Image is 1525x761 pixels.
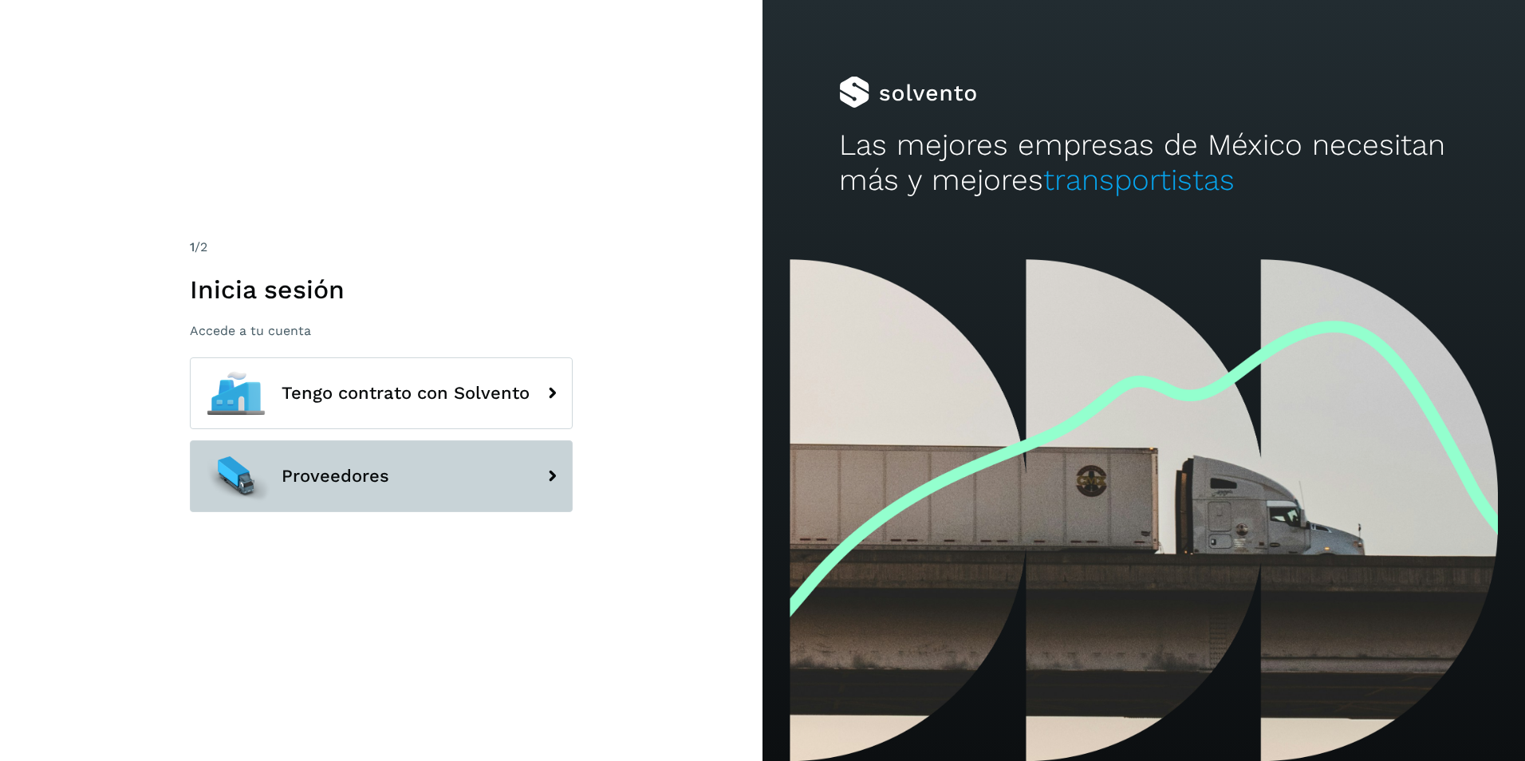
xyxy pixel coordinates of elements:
[190,357,573,429] button: Tengo contrato con Solvento
[190,440,573,512] button: Proveedores
[190,238,573,257] div: /2
[190,239,195,254] span: 1
[190,323,573,338] p: Accede a tu cuenta
[282,467,389,486] span: Proveedores
[282,384,530,403] span: Tengo contrato con Solvento
[190,274,573,305] h1: Inicia sesión
[839,128,1449,199] h2: Las mejores empresas de México necesitan más y mejores
[1043,163,1235,197] span: transportistas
